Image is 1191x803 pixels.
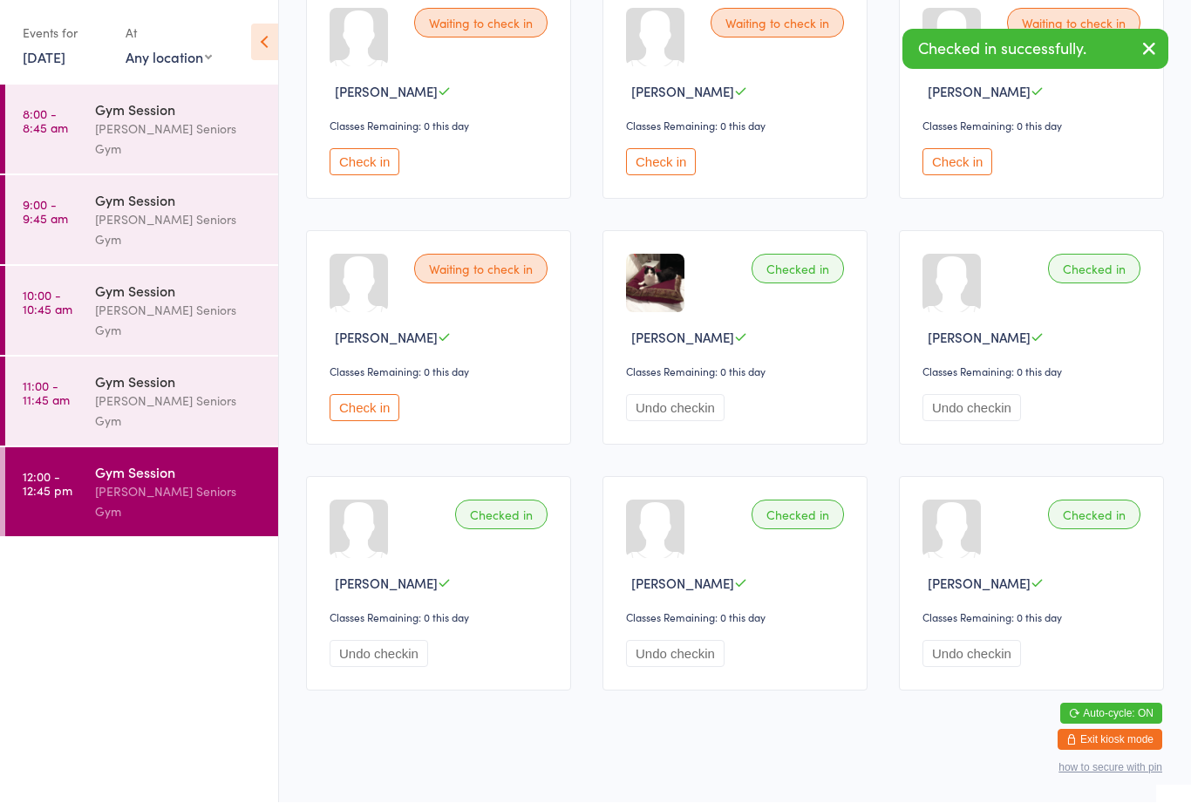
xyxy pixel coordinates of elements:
div: Gym Session [95,282,263,301]
div: Events for [23,19,108,48]
button: Check in [626,149,696,176]
span: [PERSON_NAME] [335,329,438,347]
div: [PERSON_NAME] Seniors Gym [95,482,263,522]
div: Any location [126,48,212,67]
div: Classes Remaining: 0 this day [922,610,1146,625]
span: [PERSON_NAME] [335,575,438,593]
div: At [126,19,212,48]
div: Classes Remaining: 0 this day [330,364,553,379]
button: Auto-cycle: ON [1060,704,1162,725]
div: Gym Session [95,372,263,391]
button: Undo checkin [330,641,428,668]
button: Check in [330,149,399,176]
span: [PERSON_NAME] [631,83,734,101]
div: Classes Remaining: 0 this day [922,119,1146,133]
div: Waiting to check in [1007,9,1140,38]
a: 8:00 -8:45 amGym Session[PERSON_NAME] Seniors Gym [5,85,278,174]
time: 10:00 - 10:45 am [23,289,72,316]
button: how to secure with pin [1058,762,1162,774]
div: [PERSON_NAME] Seniors Gym [95,119,263,160]
span: [PERSON_NAME] [928,329,1031,347]
button: Check in [330,395,399,422]
div: [PERSON_NAME] Seniors Gym [95,391,263,432]
time: 12:00 - 12:45 pm [23,470,72,498]
div: Classes Remaining: 0 this day [330,610,553,625]
a: 11:00 -11:45 amGym Session[PERSON_NAME] Seniors Gym [5,357,278,446]
div: [PERSON_NAME] Seniors Gym [95,301,263,341]
time: 9:00 - 9:45 am [23,198,68,226]
div: Gym Session [95,100,263,119]
button: Undo checkin [626,641,725,668]
div: Classes Remaining: 0 this day [626,119,849,133]
div: Waiting to check in [711,9,844,38]
div: Classes Remaining: 0 this day [330,119,553,133]
div: Checked in [752,500,844,530]
div: Gym Session [95,191,263,210]
button: Undo checkin [922,395,1021,422]
div: Waiting to check in [414,9,548,38]
a: 9:00 -9:45 amGym Session[PERSON_NAME] Seniors Gym [5,176,278,265]
img: image1746330771.png [626,255,684,313]
div: Classes Remaining: 0 this day [626,610,849,625]
button: Check in [922,149,992,176]
div: Checked in [752,255,844,284]
div: [PERSON_NAME] Seniors Gym [95,210,263,250]
div: Classes Remaining: 0 this day [922,364,1146,379]
div: Classes Remaining: 0 this day [626,364,849,379]
button: Undo checkin [922,641,1021,668]
span: [PERSON_NAME] [631,575,734,593]
div: Checked in [455,500,548,530]
a: 12:00 -12:45 pmGym Session[PERSON_NAME] Seniors Gym [5,448,278,537]
div: Checked in [1048,255,1140,284]
div: Gym Session [95,463,263,482]
span: [PERSON_NAME] [928,83,1031,101]
button: Undo checkin [626,395,725,422]
button: Exit kiosk mode [1058,730,1162,751]
span: [PERSON_NAME] [928,575,1031,593]
div: Checked in successfully. [902,30,1168,70]
time: 8:00 - 8:45 am [23,107,68,135]
a: 10:00 -10:45 amGym Session[PERSON_NAME] Seniors Gym [5,267,278,356]
div: Waiting to check in [414,255,548,284]
span: [PERSON_NAME] [335,83,438,101]
div: Checked in [1048,500,1140,530]
time: 11:00 - 11:45 am [23,379,70,407]
a: [DATE] [23,48,65,67]
span: [PERSON_NAME] [631,329,734,347]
